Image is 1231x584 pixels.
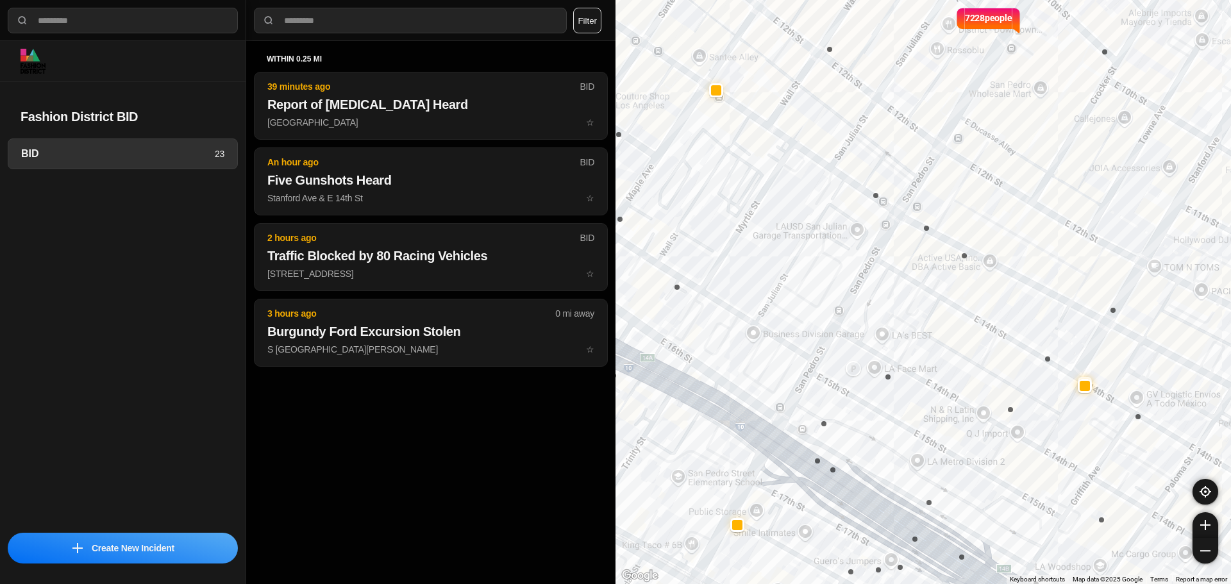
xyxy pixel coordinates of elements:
[8,533,238,563] button: iconCreate New Incident
[254,223,608,291] button: 2 hours agoBIDTraffic Blocked by 80 Racing Vehicles[STREET_ADDRESS]star
[254,268,608,279] a: 2 hours agoBIDTraffic Blocked by 80 Racing Vehicles[STREET_ADDRESS]star
[254,299,608,367] button: 3 hours ago0 mi awayBurgundy Ford Excursion StolenS [GEOGRAPHIC_DATA][PERSON_NAME]star
[16,14,29,27] img: search
[267,307,555,320] p: 3 hours ago
[619,567,661,584] img: Google
[267,247,594,265] h2: Traffic Blocked by 80 Racing Vehicles
[586,269,594,279] span: star
[965,11,1012,39] p: 7228 people
[267,343,594,356] p: S [GEOGRAPHIC_DATA][PERSON_NAME]
[8,138,238,169] a: BID23
[267,96,594,113] h2: Report of [MEDICAL_DATA] Heard
[254,72,608,140] button: 39 minutes agoBIDReport of [MEDICAL_DATA] Heard[GEOGRAPHIC_DATA]star
[267,231,580,244] p: 2 hours ago
[267,80,580,93] p: 39 minutes ago
[267,192,594,204] p: Stanford Ave & E 14th St
[580,80,594,93] p: BID
[1150,576,1168,583] a: Terms (opens in new tab)
[1193,538,1218,563] button: zoom-out
[254,192,608,203] a: An hour agoBIDFive Gunshots HeardStanford Ave & E 14th Ststar
[267,116,594,129] p: [GEOGRAPHIC_DATA]
[21,49,46,74] img: logo
[267,156,580,169] p: An hour ago
[215,147,224,160] p: 23
[580,156,594,169] p: BID
[21,146,215,162] h3: BID
[586,344,594,355] span: star
[21,108,225,126] h2: Fashion District BID
[267,171,594,189] h2: Five Gunshots Heard
[1200,486,1211,497] img: recenter
[92,542,174,555] p: Create New Incident
[1012,6,1021,34] img: notch
[254,344,608,355] a: 3 hours ago0 mi awayBurgundy Ford Excursion StolenS [GEOGRAPHIC_DATA][PERSON_NAME]star
[586,193,594,203] span: star
[267,267,594,280] p: [STREET_ADDRESS]
[1200,546,1210,556] img: zoom-out
[254,117,608,128] a: 39 minutes agoBIDReport of [MEDICAL_DATA] Heard[GEOGRAPHIC_DATA]star
[573,8,601,33] button: Filter
[1176,576,1227,583] a: Report a map error
[267,54,595,64] h5: within 0.25 mi
[555,307,594,320] p: 0 mi away
[619,567,661,584] a: Open this area in Google Maps (opens a new window)
[254,147,608,215] button: An hour agoBIDFive Gunshots HeardStanford Ave & E 14th Ststar
[580,231,594,244] p: BID
[267,322,594,340] h2: Burgundy Ford Excursion Stolen
[1073,576,1143,583] span: Map data ©2025 Google
[1010,575,1065,584] button: Keyboard shortcuts
[1200,520,1210,530] img: zoom-in
[586,117,594,128] span: star
[955,6,965,34] img: notch
[72,543,83,553] img: icon
[262,14,275,27] img: search
[1193,512,1218,538] button: zoom-in
[1193,479,1218,505] button: recenter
